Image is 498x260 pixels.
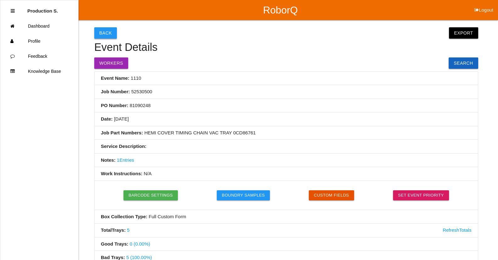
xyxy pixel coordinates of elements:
[95,126,478,140] li: HEMI COVER TIMING CHAIN VAC TRAY 0CD86761
[0,49,78,64] a: Feedback
[101,89,130,94] b: Job Number:
[101,255,125,260] b: Bad Trays :
[95,85,478,99] li: 52530500
[94,27,117,39] button: Back
[101,103,129,108] b: PO Number:
[217,190,270,200] button: Boundry Samples
[101,116,113,122] b: Date:
[95,167,478,181] li: N/A
[27,3,58,14] p: Production Shifts
[449,57,478,69] a: Search
[101,214,147,219] b: Box Collection Type:
[309,190,354,200] button: Custom Fields
[101,75,129,81] b: Event Name:
[101,241,129,246] b: Good Trays :
[101,144,146,149] b: Service Description:
[449,27,478,39] button: Export
[0,34,78,49] a: Profile
[393,190,449,200] a: Set Event Priority
[95,210,478,224] li: Full Custom Form
[94,41,478,53] h4: Event Details
[95,72,478,85] li: 1110
[0,19,78,34] a: Dashboard
[127,227,129,233] a: 5
[94,57,128,69] button: Workers
[95,99,478,113] li: 81090248
[101,130,143,135] b: Job Part Numbers:
[101,227,126,233] b: Total Trays :
[95,112,478,126] li: [DATE]
[101,157,116,163] b: Notes:
[117,157,134,163] a: 1Entries
[0,64,78,79] a: Knowledge Base
[126,255,152,260] a: 5 (100.00%)
[101,171,142,176] b: Work Instructions:
[443,227,472,234] a: Refresh Totals
[11,3,15,19] div: Close
[130,241,150,246] a: 0 (0.00%)
[123,190,178,200] button: Barcode Settings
